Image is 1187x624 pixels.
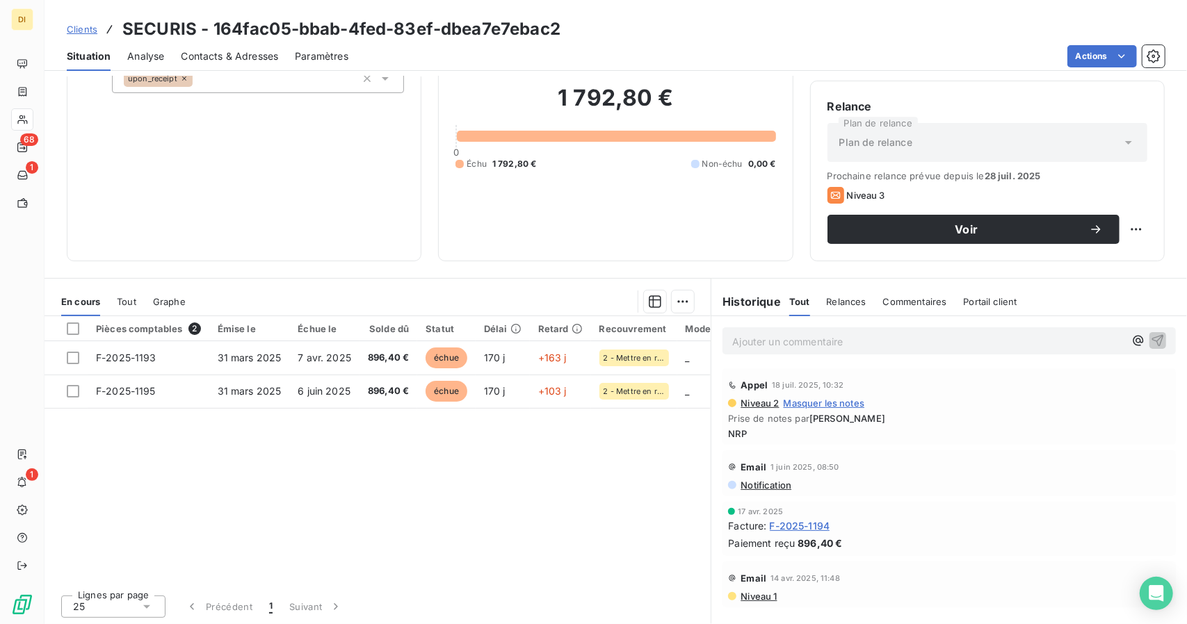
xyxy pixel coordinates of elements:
[711,293,781,310] h6: Historique
[809,413,885,424] span: [PERSON_NAME]
[770,518,830,533] span: F-2025-1194
[117,296,136,307] span: Tout
[827,170,1147,181] span: Prochaine relance prévue depuis le
[770,463,839,471] span: 1 juin 2025, 08:50
[20,133,38,146] span: 68
[298,323,351,334] div: Échue le
[728,428,1170,439] span: NRP
[61,296,100,307] span: En cours
[784,397,865,409] span: Masquer les notes
[964,296,1017,307] span: Portail client
[739,397,779,409] span: Niveau 2
[538,385,567,397] span: +103 j
[127,49,164,63] span: Analyse
[26,161,38,174] span: 1
[599,323,669,334] div: Recouvrement
[281,592,351,621] button: Suivant
[269,600,273,614] span: 1
[728,413,1170,424] span: Prise de notes par
[96,352,156,363] span: F-2025-1193
[702,158,743,170] span: Non-échu
[96,322,201,335] div: Pièces comptables
[181,49,278,63] span: Contacts & Adresses
[827,215,1120,244] button: Voir
[798,536,842,550] span: 896,40 €
[426,323,467,334] div: Statut
[741,461,766,473] span: Email
[686,385,690,397] span: _
[492,158,537,170] span: 1 792,80 €
[1067,45,1137,67] button: Actions
[26,468,38,481] span: 1
[789,296,810,307] span: Tout
[741,379,768,391] span: Appel
[827,296,866,307] span: Relances
[73,600,85,614] span: 25
[177,592,261,621] button: Précédent
[738,507,783,516] span: 17 avr. 2025
[739,479,791,491] span: Notification
[122,17,560,42] h3: SECURIS - 164fac05-bbab-4fed-83ef-dbea7e7ebac2
[604,387,665,395] span: 2 - Mettre en recouvrement
[827,98,1147,115] h6: Relance
[538,323,583,334] div: Retard
[538,352,567,363] span: +163 j
[128,74,177,83] span: upon_receipt
[604,354,665,362] span: 2 - Mettre en recouvrement
[67,49,111,63] span: Situation
[368,323,409,334] div: Solde dû
[11,8,33,31] div: DI
[484,352,506,363] span: 170 j
[193,72,204,85] input: Ajouter une valeur
[153,296,186,307] span: Graphe
[188,322,201,335] span: 2
[467,158,487,170] span: Échu
[67,24,97,35] span: Clients
[426,381,467,402] span: échue
[728,518,766,533] span: Facture :
[728,536,795,550] span: Paiement reçu
[739,591,777,602] span: Niveau 1
[844,224,1089,235] span: Voir
[218,352,282,363] span: 31 mars 2025
[453,147,459,158] span: 0
[847,190,885,201] span: Niveau 3
[839,136,912,149] span: Plan de relance
[295,49,348,63] span: Paramètres
[770,574,840,582] span: 14 avr. 2025, 11:48
[218,323,282,334] div: Émise le
[298,352,351,363] span: 7 avr. 2025
[772,381,843,389] span: 18 juil. 2025, 10:32
[748,158,776,170] span: 0,00 €
[1140,577,1173,610] div: Open Intercom Messenger
[261,592,281,621] button: 1
[298,385,350,397] span: 6 juin 2025
[368,384,409,398] span: 896,40 €
[67,22,97,36] a: Clients
[985,170,1041,181] span: 28 juil. 2025
[484,323,522,334] div: Délai
[11,593,33,616] img: Logo LeanPay
[686,323,770,334] div: Mode de paiement
[484,385,506,397] span: 170 j
[96,385,156,397] span: F-2025-1195
[368,351,409,365] span: 896,40 €
[741,573,766,584] span: Email
[218,385,282,397] span: 31 mars 2025
[455,84,775,126] h2: 1 792,80 €
[426,347,467,368] span: échue
[883,296,947,307] span: Commentaires
[686,352,690,363] span: _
